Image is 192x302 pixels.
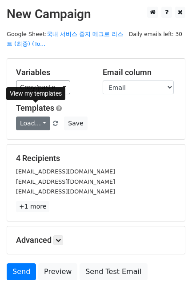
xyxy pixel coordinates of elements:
[16,188,115,195] small: [EMAIL_ADDRESS][DOMAIN_NAME]
[16,235,176,245] h5: Advanced
[16,103,54,113] a: Templates
[7,31,123,48] small: Google Sheet:
[16,117,50,130] a: Load...
[126,31,185,37] a: Daily emails left: 30
[16,68,89,77] h5: Variables
[16,81,70,94] a: Copy/paste...
[126,29,185,39] span: Daily emails left: 30
[16,178,115,185] small: [EMAIL_ADDRESS][DOMAIN_NAME]
[148,259,192,302] iframe: Chat Widget
[6,87,65,100] div: View my templates
[7,31,123,48] a: 국내 서비스 중지 메크로 리스트 (최종) (To...
[7,7,185,22] h2: New Campaign
[16,201,49,212] a: +1 more
[38,263,77,280] a: Preview
[80,263,147,280] a: Send Test Email
[7,263,36,280] a: Send
[64,117,87,130] button: Save
[103,68,176,77] h5: Email column
[16,168,115,175] small: [EMAIL_ADDRESS][DOMAIN_NAME]
[16,153,176,163] h5: 4 Recipients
